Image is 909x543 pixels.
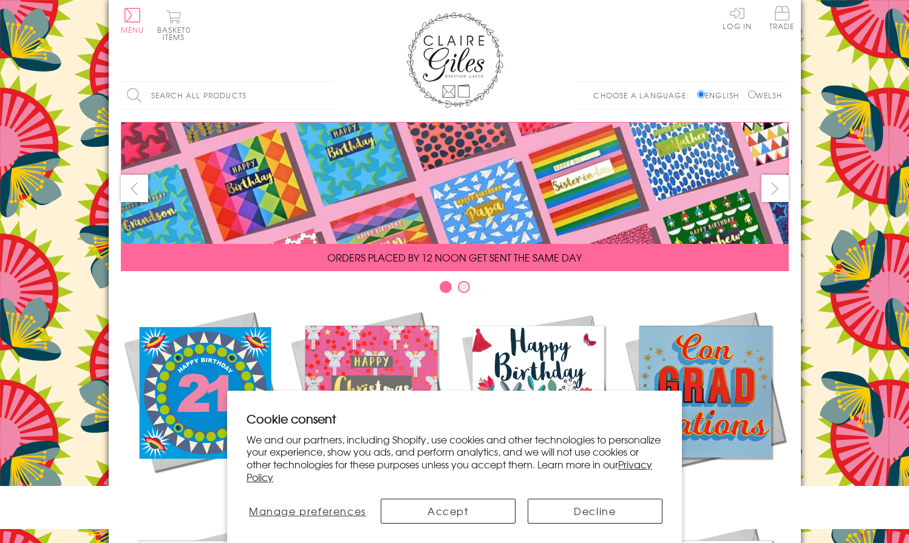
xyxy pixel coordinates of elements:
[321,82,333,109] input: Search
[249,504,366,518] span: Manage preferences
[528,499,662,524] button: Decline
[406,12,503,108] img: Claire Giles Greetings Cards
[769,6,795,30] span: Trade
[327,250,582,265] span: ORDERS PLACED BY 12 NOON GET SENT THE SAME DAY
[247,410,662,427] h2: Cookie consent
[247,499,368,524] button: Manage preferences
[247,433,662,484] p: We and our partners, including Shopify, use cookies and other technologies to personalize your ex...
[761,175,789,202] button: next
[458,281,470,293] button: Carousel Page 2
[157,10,191,41] button: Basket0 items
[121,308,288,499] a: New Releases
[748,90,783,101] label: Welsh
[121,8,145,33] button: Menu
[121,175,148,202] button: prev
[697,90,745,101] label: English
[247,457,652,484] a: Privacy Policy
[593,90,695,101] p: Choose a language:
[121,24,145,35] span: Menu
[440,281,452,293] button: Carousel Page 1 (Current Slide)
[674,484,737,499] span: Academic
[622,308,789,499] a: Academic
[163,24,191,42] span: 0 items
[723,6,752,30] a: Log In
[164,484,243,499] span: New Releases
[697,90,705,98] input: English
[121,82,333,109] input: Search all products
[455,308,622,499] a: Birthdays
[381,499,516,524] button: Accept
[288,308,455,499] a: Christmas
[121,280,789,299] div: Carousel Pagination
[748,90,756,98] input: Welsh
[769,6,795,32] a: Trade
